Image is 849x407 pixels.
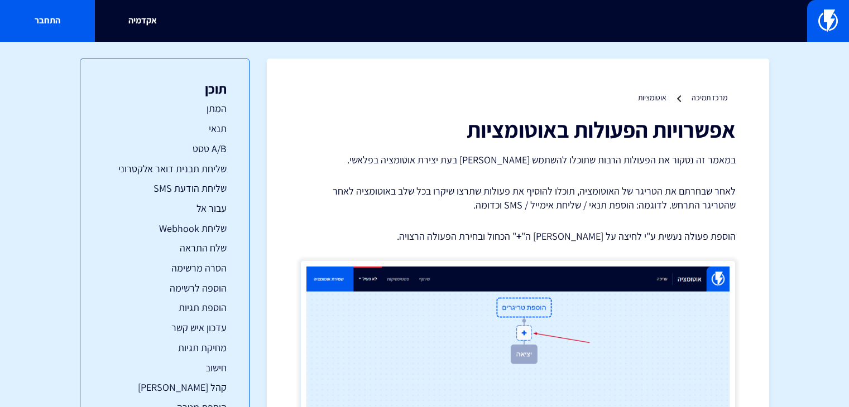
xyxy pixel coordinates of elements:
a: הוספה לרשימה [103,281,227,295]
a: מחיקת תגיות [103,341,227,355]
a: שלח התראה [103,241,227,255]
strong: + [516,230,521,243]
a: שליחת תבנית דואר אלקטרוני [103,162,227,176]
a: שליחת הודעת SMS [103,181,227,196]
a: מרכז תמיכה [692,93,727,103]
a: קהל [PERSON_NAME] [103,380,227,395]
a: עדכון איש קשר [103,321,227,335]
a: שליחת Webhook [103,221,227,236]
h1: אפשרויות הפעולות באוטומציות [300,117,736,142]
a: חישוב [103,361,227,375]
a: A/B טסט [103,142,227,156]
a: המתן [103,101,227,116]
a: עבור אל [103,201,227,216]
a: הוספת תגיות [103,301,227,315]
p: הוספת פעולה נעשית ע"י לחיצה על [PERSON_NAME] ה" " הכחול ובחירת הפעולה הרצויה. [300,229,736,244]
p: במאמר זה נסקור את הפעולות הרבות שתוכלו להשתמש [PERSON_NAME] בעת יצירת אוטומציה בפלאשי. [300,153,736,167]
a: תנאי [103,122,227,136]
h3: תוכן [103,81,227,96]
p: לאחר שבחרתם את הטריגר של האוטומציה, תוכלו להוסיף את פעולות שתרצו שיקרו בכל שלב באוטומציה לאחר שהט... [300,184,736,212]
a: אוטומציות [638,93,666,103]
a: הסרה מרשימה [103,261,227,275]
